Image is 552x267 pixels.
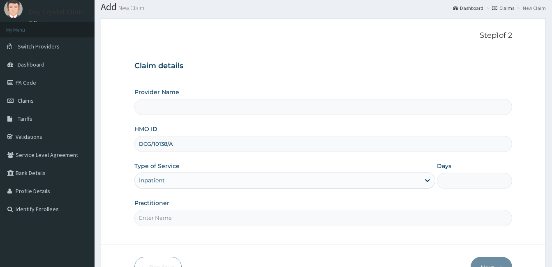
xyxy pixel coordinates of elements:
small: New Claim [117,5,144,11]
label: Days [437,162,451,170]
span: Dashboard [18,61,44,68]
p: Step 1 of 2 [134,31,512,40]
a: Dashboard [453,5,483,12]
h1: Add [101,2,546,12]
h3: Claim details [134,62,512,71]
input: Enter Name [134,210,512,226]
label: Practitioner [134,199,169,207]
span: Tariffs [18,115,32,122]
p: Day Crystal Clinic [29,8,84,16]
span: Claims [18,97,34,104]
a: Online [29,20,49,25]
label: Provider Name [134,88,179,96]
span: Switch Providers [18,43,60,50]
a: Claims [492,5,514,12]
label: HMO ID [134,125,157,133]
li: New Claim [515,5,546,12]
input: Enter HMO ID [134,136,512,152]
label: Type of Service [134,162,180,170]
div: Inpatient [139,176,165,184]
